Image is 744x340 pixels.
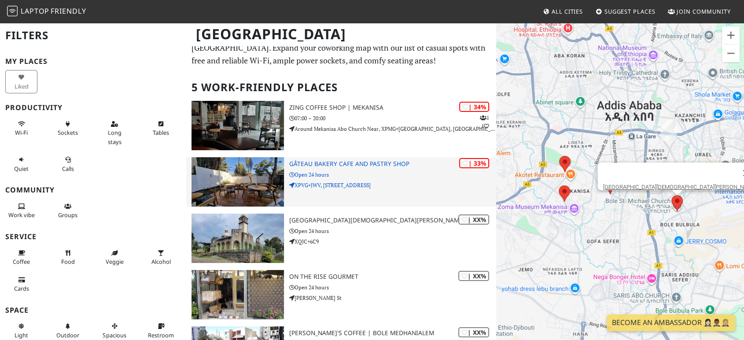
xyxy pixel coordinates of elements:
[5,117,37,140] button: Wi-Fi
[145,117,177,140] button: Tables
[459,102,489,112] div: | 34%
[539,4,586,19] a: All Cities
[52,246,84,269] button: Food
[722,44,740,62] button: Zoom out
[5,199,37,222] button: Work vibe
[458,214,489,225] div: | XX%
[51,6,86,16] span: Friendly
[7,4,86,19] a: LaptopFriendly LaptopFriendly
[52,199,84,222] button: Groups
[289,283,496,292] p: Open 24 hours
[607,314,735,331] a: Become an Ambassador 🤵🏻‍♀️🤵🏾‍♂️🤵🏼‍♀️
[145,246,177,269] button: Alcohol
[15,331,28,339] span: Natural light
[289,227,496,235] p: Open 24 hours
[480,114,489,130] p: 1 1
[289,170,496,179] p: Open 24 hours
[62,165,74,173] span: Video/audio calls
[5,152,37,176] button: Quiet
[186,214,496,263] a: Bole St. Michael Church | XX% [GEOGRAPHIC_DATA][DEMOGRAPHIC_DATA][PERSON_NAME] Open 24 hours XQJC...
[289,104,496,111] h3: Zing Coffee Shop | Mekanisa
[5,186,181,194] h3: Community
[8,211,35,219] span: People working
[289,237,496,246] p: XQJC+6C9
[5,306,181,314] h3: Space
[21,6,49,16] span: Laptop
[58,211,77,219] span: Group tables
[151,258,171,266] span: Alcohol
[5,103,181,112] h3: Productivity
[604,7,656,15] span: Suggest Places
[14,165,29,173] span: Quiet
[289,114,496,122] p: 07:00 – 20:00
[458,327,489,337] div: | XX%
[192,270,284,319] img: On the Rise Gourmet
[289,273,496,281] h3: On the Rise Gourmet
[153,129,169,137] span: Work-friendly tables
[5,273,37,296] button: Cards
[677,7,731,15] span: Join Community
[14,285,29,292] span: Credit cards
[98,117,130,149] button: Long stays
[664,4,734,19] a: Join Community
[56,331,79,339] span: Outdoor area
[186,270,496,319] a: On the Rise Gourmet | XX% On the Rise Gourmet Open 24 hours [PERSON_NAME] St
[5,57,181,66] h3: My Places
[13,258,30,266] span: Coffee
[289,329,496,337] h3: [PERSON_NAME]'s Coffee | Bole Medhanialem
[192,101,284,150] img: Zing Coffee Shop | Mekanisa
[186,101,496,150] a: Zing Coffee Shop | Mekanisa | 34% 11 Zing Coffee Shop | Mekanisa 07:00 – 20:00 Around Mekanisa Ab...
[192,157,284,207] img: Gâteau Bakery Cafe and Pastry Shop
[52,117,84,140] button: Sockets
[289,125,496,133] p: Around Mekanisa Abo Church Near, XPMG+[GEOGRAPHIC_DATA], [GEOGRAPHIC_DATA] [GEOGRAPHIC_DATA]
[58,129,78,137] span: Power sockets
[552,7,583,15] span: All Cities
[148,331,174,339] span: Restroom
[105,258,123,266] span: Veggie
[192,74,491,101] h2: 5 Work-Friendly Places
[289,160,496,168] h3: Gâteau Bakery Cafe and Pastry Shop
[592,4,659,19] a: Suggest Places
[192,214,284,263] img: Bole St. Michael Church
[289,294,496,302] p: [PERSON_NAME] St
[289,217,496,224] h3: [GEOGRAPHIC_DATA][DEMOGRAPHIC_DATA][PERSON_NAME]
[189,22,494,46] h1: [GEOGRAPHIC_DATA]
[15,129,28,137] span: Stable Wi-Fi
[5,22,181,49] h2: Filters
[107,129,121,145] span: Long stays
[5,246,37,269] button: Coffee
[458,271,489,281] div: | XX%
[52,152,84,176] button: Calls
[186,157,496,207] a: Gâteau Bakery Cafe and Pastry Shop | 33% Gâteau Bakery Cafe and Pastry Shop Open 24 hours XPVG+JW...
[289,181,496,189] p: XPVG+JWV, [STREET_ADDRESS]
[5,233,181,241] h3: Service
[98,246,130,269] button: Veggie
[7,6,18,16] img: LaptopFriendly
[722,26,740,44] button: Zoom in
[61,258,75,266] span: Food
[103,331,126,339] span: Spacious
[459,158,489,168] div: | 33%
